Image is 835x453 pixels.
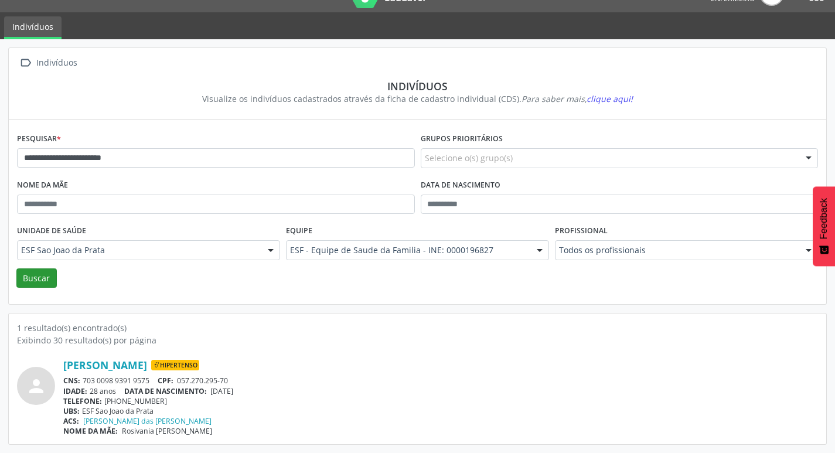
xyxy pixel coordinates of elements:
[425,152,513,164] span: Selecione o(s) grupo(s)
[17,55,34,71] i: 
[63,426,118,436] span: NOME DA MÃE:
[63,376,80,386] span: CNS:
[559,244,794,256] span: Todos os profissionais
[63,416,79,426] span: ACS:
[421,176,500,195] label: Data de nascimento
[813,186,835,266] button: Feedback - Mostrar pesquisa
[124,386,207,396] span: DATA DE NASCIMENTO:
[21,244,256,256] span: ESF Sao Joao da Prata
[63,386,818,396] div: 28 anos
[63,386,87,396] span: IDADE:
[17,55,79,71] a:  Indivíduos
[17,334,818,346] div: Exibindo 30 resultado(s) por página
[587,93,633,104] span: clique aqui!
[17,322,818,334] div: 1 resultado(s) encontrado(s)
[25,93,810,105] div: Visualize os indivíduos cadastrados através da ficha de cadastro individual (CDS).
[83,416,212,426] a: [PERSON_NAME] das [PERSON_NAME]
[819,198,829,239] span: Feedback
[63,396,818,406] div: [PHONE_NUMBER]
[63,359,147,372] a: [PERSON_NAME]
[25,80,810,93] div: Indivíduos
[122,426,212,436] span: Rosivania [PERSON_NAME]
[286,222,312,240] label: Equipe
[63,396,102,406] span: TELEFONE:
[421,130,503,148] label: Grupos prioritários
[16,268,57,288] button: Buscar
[4,16,62,39] a: Indivíduos
[17,176,68,195] label: Nome da mãe
[34,55,79,71] div: Indivíduos
[63,376,818,386] div: 703 0098 9391 9575
[151,360,199,370] span: Hipertenso
[158,376,173,386] span: CPF:
[63,406,818,416] div: ESF Sao Joao da Prata
[17,222,86,240] label: Unidade de saúde
[210,386,233,396] span: [DATE]
[555,222,608,240] label: Profissional
[177,376,228,386] span: 057.270.295-70
[63,406,80,416] span: UBS:
[17,130,61,148] label: Pesquisar
[26,376,47,397] i: person
[522,93,633,104] i: Para saber mais,
[290,244,525,256] span: ESF - Equipe de Saude da Familia - INE: 0000196827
